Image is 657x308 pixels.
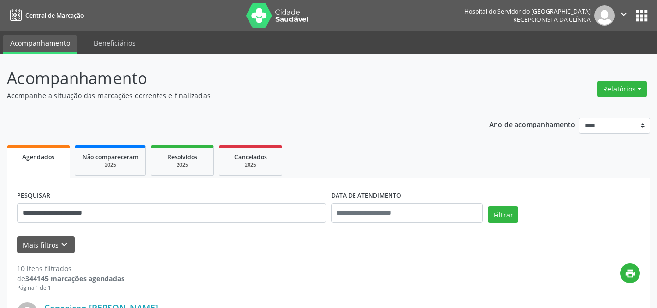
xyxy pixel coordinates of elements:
button: Filtrar [488,206,518,223]
span: Central de Marcação [25,11,84,19]
span: Cancelados [234,153,267,161]
button: apps [633,7,650,24]
span: Resolvidos [167,153,197,161]
span: Não compareceram [82,153,139,161]
span: Agendados [22,153,54,161]
button: Mais filtroskeyboard_arrow_down [17,236,75,254]
div: Página 1 de 1 [17,284,124,292]
a: Beneficiários [87,35,142,52]
div: 2025 [82,162,139,169]
div: de [17,273,124,284]
div: 2025 [158,162,207,169]
div: 10 itens filtrados [17,263,124,273]
a: Central de Marcação [7,7,84,23]
button:  [615,5,633,26]
label: DATA DE ATENDIMENTO [331,188,401,203]
div: 2025 [226,162,275,169]
p: Acompanhamento [7,66,457,91]
div: Hospital do Servidor do [GEOGRAPHIC_DATA] [464,7,591,16]
span: Recepcionista da clínica [513,16,591,24]
button: Relatórios [597,81,647,97]
p: Acompanhe a situação das marcações correntes e finalizadas [7,91,457,101]
i: print [625,268,636,279]
a: Acompanhamento [3,35,77,54]
i:  [619,9,629,19]
img: img [594,5,615,26]
button: print [620,263,640,283]
label: PESQUISAR [17,188,50,203]
p: Ano de acompanhamento [489,118,575,130]
strong: 344145 marcações agendadas [25,274,124,283]
i: keyboard_arrow_down [59,239,70,250]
